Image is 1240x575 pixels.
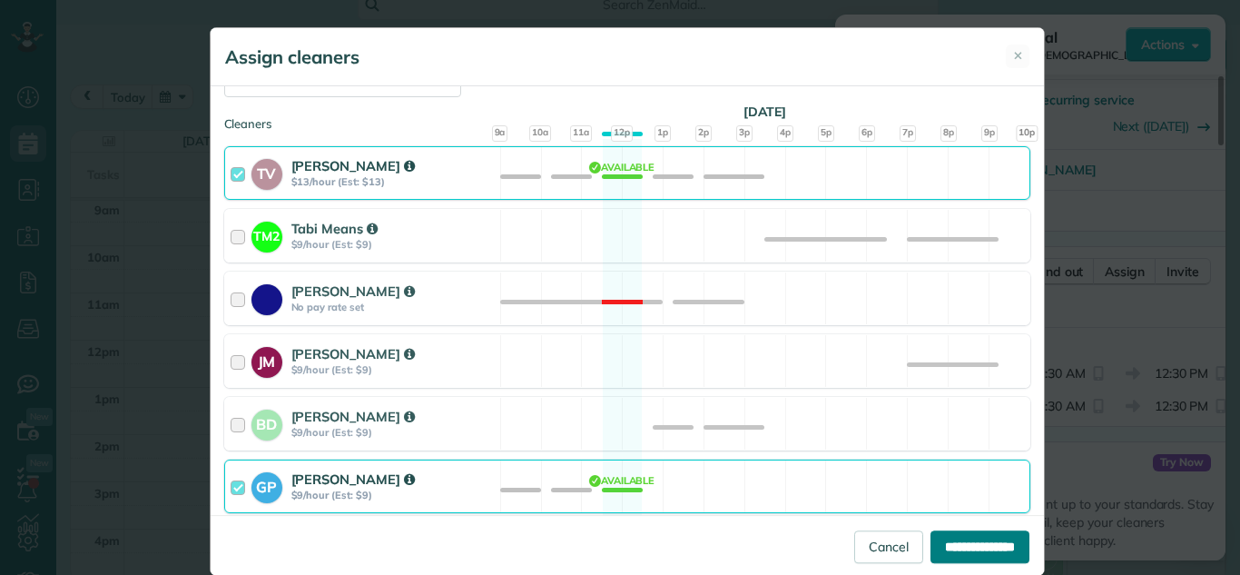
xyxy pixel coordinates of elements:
[291,157,415,174] strong: [PERSON_NAME]
[251,472,282,498] strong: GP
[291,471,415,488] strong: [PERSON_NAME]
[291,363,495,376] strong: $9/hour (Est: $9)
[291,301,495,313] strong: No pay rate set
[224,115,1030,121] div: Cleaners
[291,220,379,237] strong: Tabi Means
[291,345,415,362] strong: [PERSON_NAME]
[291,408,415,425] strong: [PERSON_NAME]
[854,530,923,563] a: Cancel
[251,410,282,435] strong: BD
[291,175,495,188] strong: $13/hour (Est: $13)
[251,347,282,372] strong: JM
[225,45,359,70] h5: Assign cleaners
[291,489,495,501] strong: $9/hour (Est: $9)
[291,238,495,251] strong: $9/hour (Est: $9)
[291,283,415,300] strong: [PERSON_NAME]
[1013,47,1023,64] span: ✕
[291,426,495,439] strong: $9/hour (Est: $9)
[251,222,282,246] strong: TM2
[251,159,282,184] strong: TV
